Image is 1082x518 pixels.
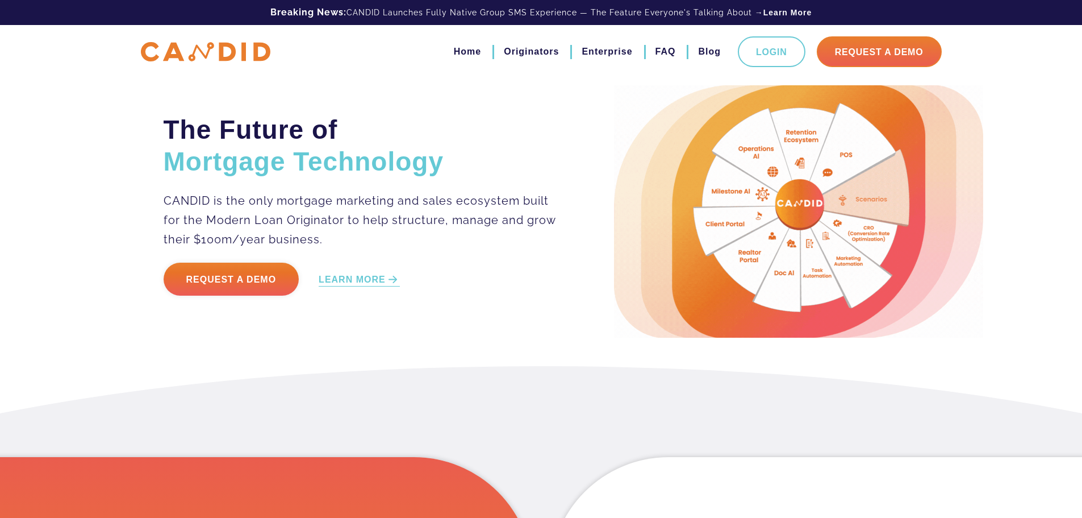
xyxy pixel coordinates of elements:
img: Candid Hero Image [614,85,983,338]
a: Request a Demo [164,263,299,296]
a: Request A Demo [817,36,942,67]
a: Enterprise [582,42,632,61]
a: Learn More [763,7,812,18]
span: Mortgage Technology [164,147,444,176]
b: Breaking News: [270,7,346,18]
h2: The Future of [164,114,557,177]
a: FAQ [655,42,676,61]
a: Originators [504,42,559,61]
img: CANDID APP [141,42,270,62]
a: LEARN MORE [319,273,400,287]
a: Blog [698,42,721,61]
a: Home [454,42,481,61]
a: Login [738,36,805,67]
p: CANDID is the only mortgage marketing and sales ecosystem built for the Modern Loan Originator to... [164,191,557,249]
